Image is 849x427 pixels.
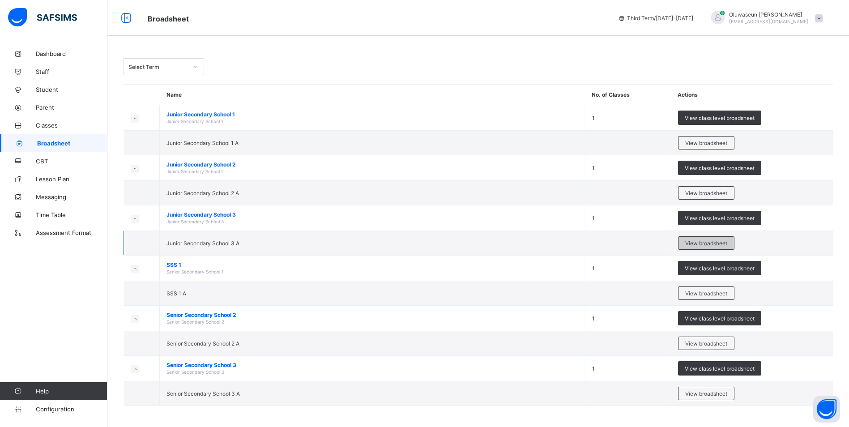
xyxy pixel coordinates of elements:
a: View broadsheet [678,186,734,193]
span: Staff [36,68,107,75]
span: Senior Secondary School 3 [166,369,224,375]
span: Dashboard [36,50,107,57]
div: OluwaseunOlubiyi Sophan [702,11,828,26]
span: Junior Secondary School 1 [166,111,578,118]
a: View class level broadsheet [678,361,761,368]
th: Actions [671,85,833,105]
span: SSS 1 [166,261,578,268]
th: No. of Classes [585,85,671,105]
span: Help [36,388,107,395]
span: Junior Secondary School 2 [166,169,224,174]
span: Assessment Format [36,229,107,236]
span: 1 [592,115,595,121]
span: 1 [592,265,595,272]
span: Junior Secondary School 3 [166,219,224,224]
span: Junior Secondary School 1 A [166,140,239,146]
span: Junior Secondary School 3 [166,211,578,218]
span: Senior Secondary School 2 [166,319,224,325]
a: View broadsheet [678,387,734,393]
span: Parent [36,104,107,111]
span: View class level broadsheet [685,315,755,322]
span: View class level broadsheet [685,165,755,171]
span: View broadsheet [685,290,727,297]
span: Classes [36,122,107,129]
span: Senior Secondary School 3 A [166,390,240,397]
th: Name [160,85,585,105]
a: View class level broadsheet [678,161,761,167]
span: session/term information [618,15,693,21]
span: 1 [592,215,595,222]
span: View broadsheet [685,140,727,146]
span: Senior Secondary School 2 [166,312,578,318]
span: 1 [592,165,595,171]
span: View class level broadsheet [685,115,755,121]
span: View broadsheet [685,240,727,247]
span: Junior Secondary School 1 [166,119,223,124]
span: View class level broadsheet [685,265,755,272]
a: View class level broadsheet [678,261,761,268]
span: CBT [36,158,107,165]
button: Open asap [813,396,840,423]
span: Junior Secondary School 2 A [166,190,239,196]
span: 1 [592,315,595,322]
a: View broadsheet [678,236,734,243]
a: View class level broadsheet [678,111,761,117]
span: Student [36,86,107,93]
span: Lesson Plan [36,175,107,183]
span: Oluwaseun [PERSON_NAME] [729,11,808,18]
span: Senior Secondary School 3 [166,362,578,368]
span: View broadsheet [685,190,727,196]
span: Senior Secondary School 1 [166,269,224,274]
a: View class level broadsheet [678,211,761,218]
span: View class level broadsheet [685,365,755,372]
span: Time Table [36,211,107,218]
span: View broadsheet [685,340,727,347]
span: View class level broadsheet [685,215,755,222]
span: [EMAIL_ADDRESS][DOMAIN_NAME] [729,19,808,24]
span: SSS 1 A [166,290,186,297]
a: View class level broadsheet [678,311,761,318]
a: View broadsheet [678,136,734,143]
span: Broadsheet [37,140,107,147]
span: 1 [592,365,595,372]
span: Junior Secondary School 2 [166,161,578,168]
div: Select Term [128,64,188,70]
a: View broadsheet [678,337,734,343]
span: Junior Secondary School 3 A [166,240,239,247]
span: Messaging [36,193,107,201]
a: View broadsheet [678,286,734,293]
span: Senior Secondary School 2 A [166,340,239,347]
span: Configuration [36,406,107,413]
span: View broadsheet [685,390,727,397]
span: Broadsheet [148,14,189,23]
img: safsims [8,8,77,27]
